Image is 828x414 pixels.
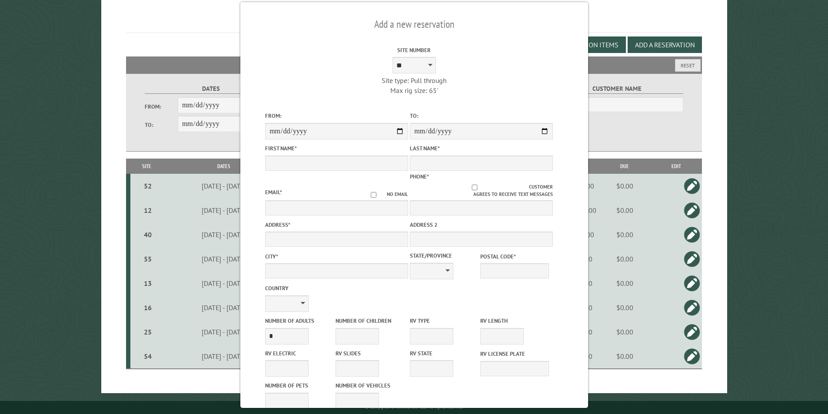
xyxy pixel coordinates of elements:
[343,86,485,95] div: Max rig size: 65'
[164,206,283,215] div: [DATE] - [DATE]
[126,9,702,33] h1: Reservations
[343,46,485,54] label: Site Number
[265,189,282,196] label: Email
[164,352,283,361] div: [DATE] - [DATE]
[145,103,178,111] label: From:
[336,381,404,390] label: Number of Vehicles
[365,404,463,410] small: © Campground Commander LLC. All rights reserved.
[164,279,283,288] div: [DATE] - [DATE]
[551,36,626,53] button: Edit Add-on Items
[343,76,485,85] div: Site type: Pull through
[265,284,408,292] label: Country
[599,222,650,247] td: $0.00
[336,317,404,325] label: Number of Children
[130,159,163,174] th: Site
[265,221,408,229] label: Address
[265,317,334,325] label: Number of Adults
[410,112,553,120] label: To:
[599,198,650,222] td: $0.00
[265,349,334,358] label: RV Electric
[164,182,283,190] div: [DATE] - [DATE]
[410,317,479,325] label: RV Type
[164,303,283,312] div: [DATE] - [DATE]
[134,230,162,239] div: 40
[134,328,162,336] div: 25
[265,16,563,33] h2: Add a new reservation
[599,247,650,271] td: $0.00
[480,350,549,358] label: RV License Plate
[599,271,650,295] td: $0.00
[599,344,650,369] td: $0.00
[134,182,162,190] div: 52
[420,185,529,190] input: Customer agrees to receive text messages
[126,56,702,73] h2: Filters
[265,112,408,120] label: From:
[360,191,408,198] label: No email
[410,221,553,229] label: Address 2
[599,320,650,344] td: $0.00
[551,84,683,94] label: Customer Name
[134,206,162,215] div: 12
[410,349,479,358] label: RV State
[410,183,553,198] label: Customer agrees to receive text messages
[599,295,650,320] td: $0.00
[134,255,162,263] div: 55
[265,144,408,152] label: First Name
[410,173,429,180] label: Phone
[265,381,334,390] label: Number of Pets
[480,317,549,325] label: RV Length
[134,279,162,288] div: 13
[163,159,285,174] th: Dates
[164,328,283,336] div: [DATE] - [DATE]
[628,36,702,53] button: Add a Reservation
[134,303,162,312] div: 16
[650,159,702,174] th: Edit
[336,349,404,358] label: RV Slides
[599,174,650,198] td: $0.00
[360,192,387,198] input: No email
[134,352,162,361] div: 54
[410,144,553,152] label: Last Name
[480,252,549,261] label: Postal Code
[410,252,479,260] label: State/Province
[145,84,277,94] label: Dates
[599,159,650,174] th: Due
[164,230,283,239] div: [DATE] - [DATE]
[145,121,178,129] label: To:
[675,59,701,72] button: Reset
[265,252,408,261] label: City
[164,255,283,263] div: [DATE] - [DATE]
